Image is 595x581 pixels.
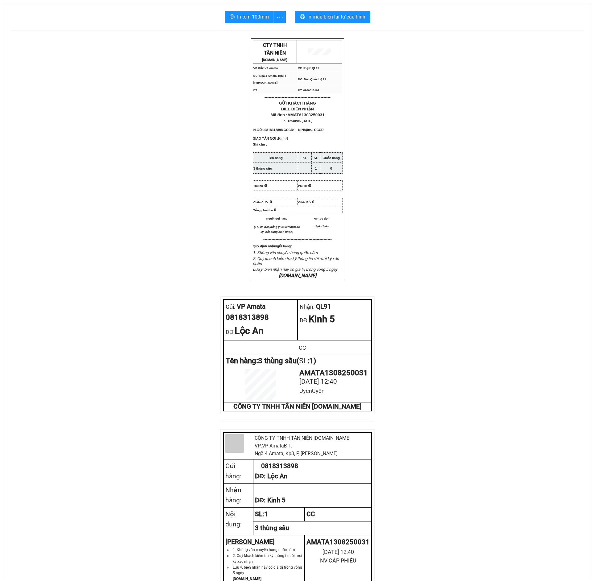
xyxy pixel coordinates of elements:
strong: Tên hàng [268,156,283,160]
span: Tổng phải thu: [253,209,276,212]
div: VP: VP Amata ĐT: [255,442,370,450]
span: Gửi: [226,303,235,310]
div: VP Amata [226,302,295,312]
div: CÔNG TY TNHH TÂN NIÊN [DOMAIN_NAME] [255,434,370,442]
span: N.Nhận: [298,128,326,132]
span: 0 [330,167,332,170]
span: AMATA1308250031 [287,113,324,117]
div: Ngã 4 Amata, Kp3, F, [PERSON_NAME] [255,450,370,457]
span: In mẫu biên lai tự cấu hình [307,13,365,21]
span: 0 [309,183,311,188]
span: Cước Rồi: [298,201,314,204]
span: 1 [315,167,317,170]
strong: Quy định nhận/gửi hàng: [253,244,292,248]
strong: [DOMAIN_NAME] [262,58,287,62]
span: 0 [274,208,276,212]
span: 0 [265,183,267,188]
span: 0818313898. [265,128,295,132]
span: 2. Quý khách kiểm tra kỹ thông tin rồi mới ký xác nhận [253,256,339,266]
span: Lưu ý: biên nhận này có giá trị trong vòng 5 ngày [253,267,337,272]
li: 2. Quý khách kiểm tra kỹ thông tin rồi mới ký xác nhận [232,553,303,565]
span: ---------------------------------------------- [265,95,330,100]
span: DĐ: [300,317,309,323]
span: ĐC: Ngã 4 Amata, Kp3, F, [PERSON_NAME] [253,74,288,84]
div: [DATE] 12:40 [299,377,369,387]
span: ----------------------------------------------- [267,237,332,241]
span: . CCCD : [312,128,326,132]
span: 3 thùng sầu [253,167,272,170]
span: SL [299,356,307,365]
span: 0 [312,200,314,204]
strong: SL [314,156,318,160]
td: Nhận hàng: [224,483,253,507]
span: CCCD: [284,128,295,132]
td: Gửi hàng: [224,459,253,483]
em: như đã ký, nội dung biên nhận) [261,225,300,233]
td: Nội dung: [224,507,253,535]
span: Nhận: [300,303,314,310]
span: CC [299,344,306,351]
div: AMATA1308250031 [306,537,370,548]
span: - [263,128,295,132]
div: [DATE] 12:40 [306,548,370,556]
span: Người gửi hàng [266,217,288,220]
span: Ghi chú : [253,142,267,151]
div: NV CẤP PHIẾU [306,556,370,565]
span: printer [230,14,235,20]
span: In tem 100mm [237,13,269,21]
div: Tên hàng: 3 thùng sầu ( : 1 ) [226,357,369,365]
u: [PERSON_NAME] [225,538,275,546]
button: printerIn mẫu biên lai tự cấu hình [295,11,370,23]
div: DĐ: Lộc An [255,471,370,481]
span: NV tạo đơn [314,217,330,220]
em: (Tôi đã đọc,đồng ý và xem [254,225,290,229]
span: UyênUyên [314,225,329,228]
span: VP Gửi: VP Amata [253,67,278,70]
span: 1. Không vân chuyển hàng quốc cấm [253,250,318,255]
span: more [274,13,285,21]
em: [DOMAIN_NAME] [279,273,316,278]
li: 1. Không vân chuyển hàng quốc cấm [232,547,303,553]
td: 0818313898 [253,459,371,483]
span: ÂN NIÊN [267,50,286,56]
span: CTY TNHH [263,42,287,48]
div: CC [306,509,370,519]
div: UyênUyên [299,387,369,395]
div: QL91 [300,302,369,312]
div: 0818313898 [226,312,295,323]
span: Phí TH : [298,184,311,187]
span: DĐ: [226,329,235,335]
span: Mã đơn : [271,113,325,117]
span: - [311,128,326,132]
button: printerIn tem 100mm [225,11,274,23]
button: more [273,11,286,23]
span: VP Nhận: QL91 [298,67,319,70]
span: T [264,50,267,56]
strong: Cước hàng [322,156,340,160]
span: GỬI KHÁCH HÀNG [279,101,316,105]
span: Kinh 5 [309,314,335,324]
span: ĐT: [253,89,258,92]
span: --- [263,237,267,241]
span: Kinh 5 [278,137,288,140]
span: Thu hộ : [253,184,267,187]
strong: KL [302,156,307,160]
td: CÔNG TY TNHH TÂN NIÊN [DOMAIN_NAME] [224,402,371,411]
div: AMATA1308250031 [299,369,369,377]
span: printer [300,14,305,20]
div: DĐ: Kinh 5 [255,495,370,505]
span: 0 [270,200,272,204]
span: Chưa Cước: [253,201,272,204]
span: ĐT: 0966818199 [298,89,319,92]
span: BILL BIÊN NHẬN [281,107,314,111]
td: SL: 1 [253,507,305,521]
span: N.Gửi: [253,128,295,132]
span: GIAO TẬN NƠI : [253,137,288,140]
span: Lộc An [235,325,264,336]
span: In : [283,119,313,123]
td: 3 thùng sầu [253,521,371,535]
strong: [DOMAIN_NAME] [233,577,261,581]
span: 12:40:05 [DATE] [288,119,313,123]
span: ĐC: Dọc Quốc Lộ 91 [298,78,326,81]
